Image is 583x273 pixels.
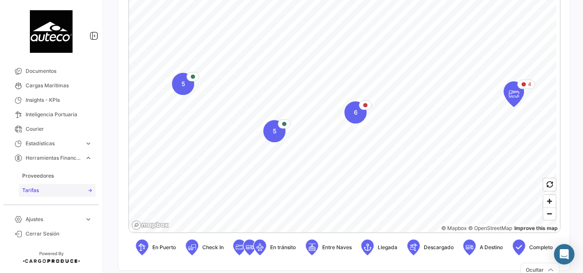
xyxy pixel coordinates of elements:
[26,125,92,133] span: Courier
[202,244,224,251] span: Check In
[26,111,92,118] span: Inteligencia Portuaria
[270,244,296,251] span: En tránsito
[22,172,54,180] span: Proveedores
[468,225,512,231] a: OpenStreetMap
[543,195,556,207] button: Zoom in
[514,225,558,231] a: Map feedback
[30,10,73,53] img: 4e60ea66-e9d8-41bd-bd0e-266a1ab356ac.jpeg
[172,73,194,95] div: Map marker
[354,108,358,117] span: 6
[528,80,531,88] span: 4
[19,170,96,182] a: Proveedores
[504,81,524,107] div: Map marker
[554,244,574,264] div: Abrir Intercom Messenger
[529,244,553,251] span: Completo
[131,220,169,230] a: Mapbox logo
[22,187,39,194] span: Tarifas
[7,93,96,107] a: Insights - KPIs
[7,122,96,136] a: Courier
[441,225,466,231] a: Mapbox
[7,64,96,78] a: Documentos
[322,244,352,251] span: Entre Naves
[26,230,92,238] span: Cerrar Sesión
[378,244,397,251] span: Llegada
[7,78,96,93] a: Cargas Marítimas
[26,216,81,223] span: Ajustes
[26,154,81,162] span: Herramientas Financieras
[181,80,185,88] span: 5
[19,184,96,197] a: Tarifas
[424,244,454,251] span: Descargado
[344,101,367,124] div: Map marker
[85,140,92,147] span: expand_more
[480,244,503,251] span: A Destino
[26,96,92,104] span: Insights - KPIs
[26,67,92,75] span: Documentos
[85,216,92,223] span: expand_more
[152,244,176,251] span: En Puerto
[7,107,96,122] a: Inteligencia Portuaria
[85,154,92,162] span: expand_more
[543,207,556,220] button: Zoom out
[263,120,286,142] div: Map marker
[26,82,92,89] span: Cargas Marítimas
[273,127,277,135] span: 5
[26,140,81,147] span: Estadísticas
